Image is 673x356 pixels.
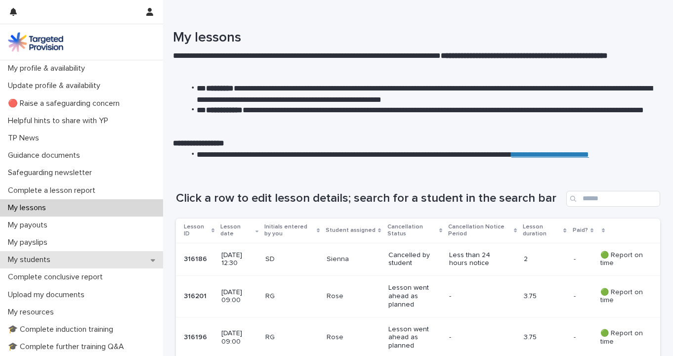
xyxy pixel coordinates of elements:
[265,292,319,301] p: RG
[184,253,209,264] p: 316186
[524,292,566,301] p: 3.75
[4,203,54,213] p: My lessons
[566,191,660,207] input: Search
[600,288,644,305] p: 🟢 Report on time
[4,64,93,73] p: My profile & availability
[388,251,441,268] p: Cancelled by student
[184,331,209,342] p: 316196
[265,255,319,264] p: SD
[327,255,380,264] p: Sienna
[4,290,92,300] p: Upload my documents
[221,288,257,305] p: [DATE] 09:00
[573,225,588,236] p: Paid?
[449,292,504,301] p: -
[4,151,88,160] p: Guidance documents
[4,133,47,143] p: TP News
[327,333,380,342] p: Rose
[448,222,511,240] p: Cancellation Notice Period
[600,251,644,268] p: 🟢 Report on time
[574,331,578,342] p: -
[523,222,561,240] p: Lesson duration
[184,222,209,240] p: Lesson ID
[221,251,257,268] p: [DATE] 12:30
[4,272,111,282] p: Complete conclusive report
[4,325,121,334] p: 🎓 Complete induction training
[4,342,132,352] p: 🎓 Complete further training Q&A
[176,276,660,317] tr: 316201316201 [DATE] 09:00RGRoseLesson went ahead as planned-3.75-- 🟢 Report on time
[176,191,562,206] h1: Click a row to edit lesson details; search for a student in the search bar
[265,333,319,342] p: RG
[449,333,504,342] p: -
[221,329,257,346] p: [DATE] 09:00
[600,329,644,346] p: 🟢 Report on time
[4,308,62,317] p: My resources
[4,116,116,126] p: Helpful hints to share with YP
[326,225,376,236] p: Student assigned
[574,290,578,301] p: -
[327,292,380,301] p: Rose
[4,99,127,108] p: 🔴 Raise a safeguarding concern
[387,222,437,240] p: Cancellation Status
[176,243,660,276] tr: 316186316186 [DATE] 12:30SDSiennaCancelled by studentLess than 24 hours notice2-- 🟢 Report on time
[449,251,504,268] p: Less than 24 hours notice
[4,168,100,178] p: Safeguarding newsletter
[8,32,63,52] img: M5nRWzHhSzIhMunXDL62
[4,221,55,230] p: My payouts
[184,290,209,301] p: 316201
[574,253,578,264] p: -
[4,81,108,90] p: Update profile & availability
[524,255,566,264] p: 2
[264,222,314,240] p: Initials entered by you
[4,255,58,265] p: My students
[220,222,253,240] p: Lesson date
[524,333,566,342] p: 3.75
[173,30,656,46] h1: My lessons
[388,325,441,350] p: Lesson went ahead as planned
[4,238,55,247] p: My payslips
[4,186,103,195] p: Complete a lesson report
[388,284,441,309] p: Lesson went ahead as planned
